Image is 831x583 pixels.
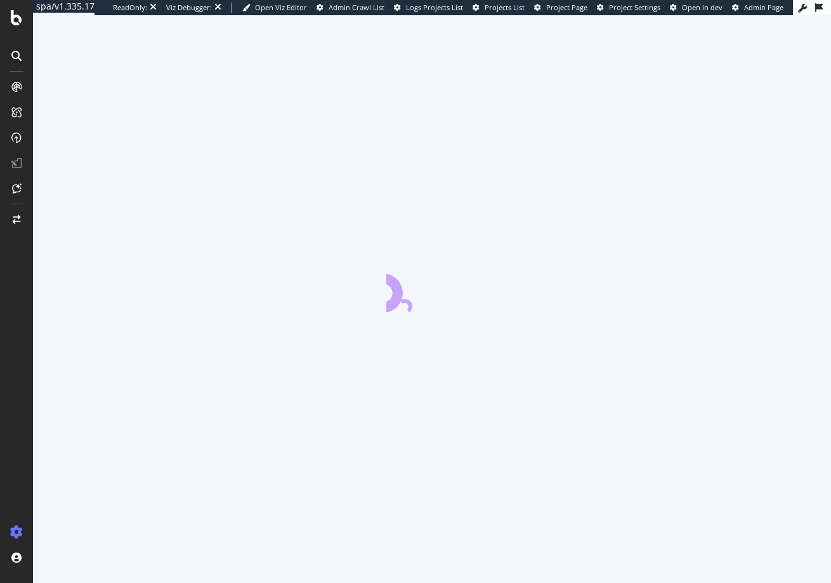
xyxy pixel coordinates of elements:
span: Admin Page [744,3,783,12]
span: Projects List [485,3,525,12]
a: Open Viz Editor [242,3,307,13]
div: Viz Debugger: [166,3,212,13]
a: Logs Projects List [394,3,463,13]
a: Admin Crawl List [317,3,384,13]
span: Project Settings [609,3,660,12]
span: Logs Projects List [406,3,463,12]
a: Project Settings [597,3,660,13]
span: Project Page [546,3,587,12]
span: Open in dev [682,3,723,12]
div: animation [386,266,478,312]
a: Admin Page [732,3,783,13]
span: Open Viz Editor [255,3,307,12]
a: Project Page [534,3,587,13]
span: Admin Crawl List [329,3,384,12]
div: ReadOnly: [113,3,147,13]
a: Projects List [473,3,525,13]
a: Open in dev [670,3,723,13]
